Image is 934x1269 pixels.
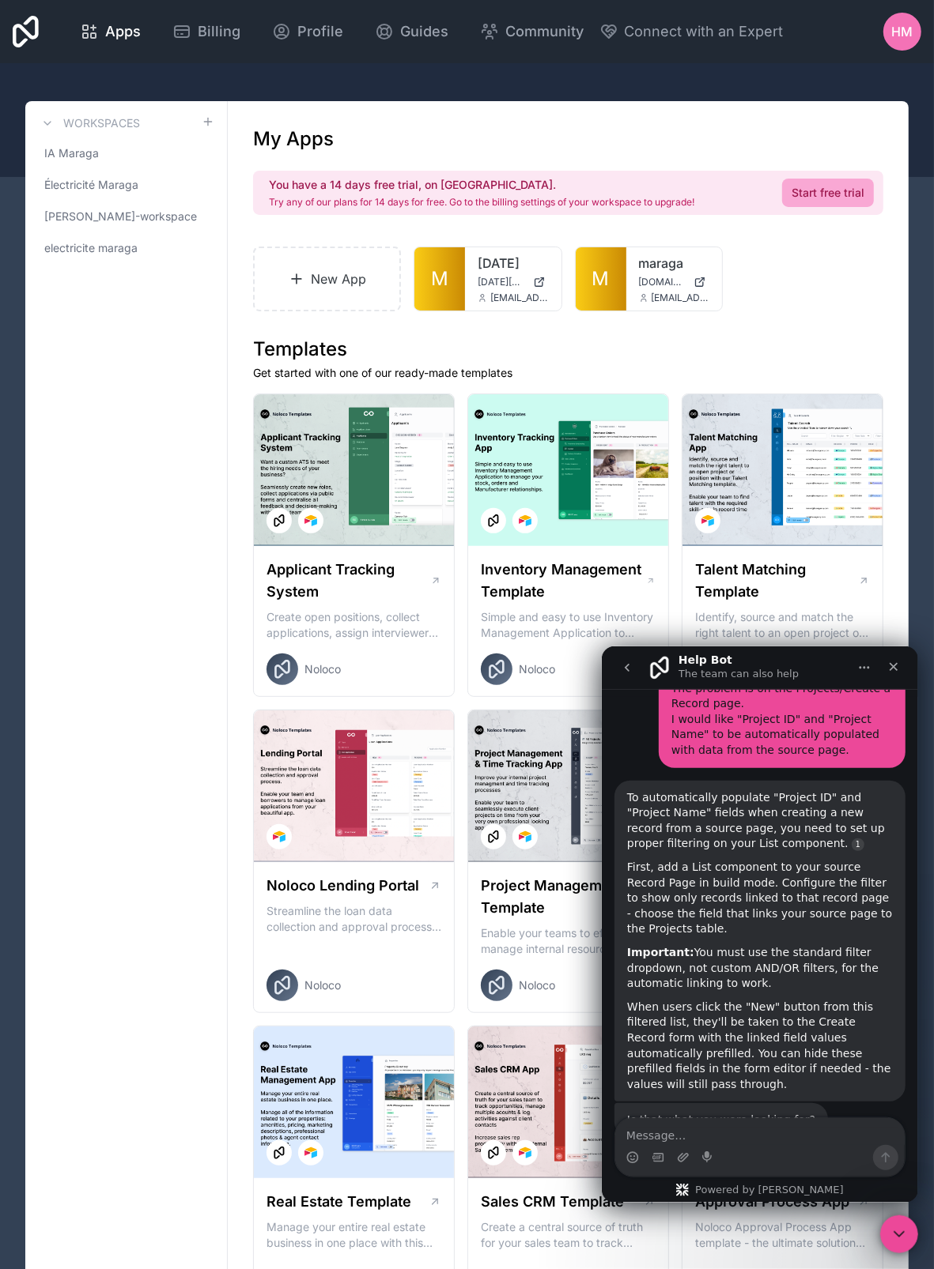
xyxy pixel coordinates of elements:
[592,266,610,292] span: M
[25,466,214,482] div: Is that what you were looking for?
[253,365,883,381] p: Get started with one of our ready-made templates
[25,299,291,345] div: You must use the standard filter dropdown, not custom AND/OR filters, for the automatic linking t...
[304,977,341,993] span: Noloco
[625,21,784,43] span: Connect with an Expert
[70,35,291,112] div: The problem is on the Projects/Create a Record page. I would like "Project ID" and "Project Name"...
[67,14,153,49] a: Apps
[892,22,913,41] span: HM
[253,247,401,311] a: New App
[782,179,874,207] a: Start free trial
[13,457,304,526] div: Help Bot says…
[50,505,62,518] button: Gif picker
[519,830,531,843] img: Airtable Logo
[38,139,214,168] a: IA Maraga
[695,559,858,603] h1: Talent Matching Template
[38,171,214,199] a: Électricité Maraga
[259,14,356,49] a: Profile
[253,337,883,362] h1: Templates
[13,134,304,456] div: To automatically populate "Project ID" and "Project Name" fields when creating a new record from ...
[481,1191,624,1213] h1: Sales CRM Template
[304,661,341,677] span: Noloco
[467,14,596,49] a: Community
[269,177,694,193] h2: You have a 14 days free trial, on [GEOGRAPHIC_DATA].
[414,247,465,311] a: M
[253,126,334,152] h1: My Apps
[478,254,548,273] a: [DATE]
[599,21,784,43] button: Connect with an Expert
[267,875,419,897] h1: Noloco Lending Portal
[519,661,555,677] span: Noloco
[38,114,140,133] a: Workspaces
[38,202,214,231] a: [PERSON_NAME]-workspace
[652,292,709,304] span: [EMAIL_ADDRESS][DOMAIN_NAME]
[602,646,918,1203] iframe: Intercom live chat
[400,21,448,43] span: Guides
[431,266,448,292] span: M
[25,144,291,205] div: To automatically populate "Project ID" and "Project Name" fields when creating a new record from ...
[44,145,99,161] span: IA Maraga
[362,14,461,49] a: Guides
[198,21,240,43] span: Billing
[100,505,113,518] button: Start recording
[304,514,317,527] img: Airtable Logo
[695,1219,870,1251] p: Noloco Approval Process App template - the ultimate solution for managing your employee's time of...
[273,830,285,843] img: Airtable Logo
[105,21,141,43] span: Apps
[519,977,555,993] span: Noloco
[481,1219,656,1251] p: Create a central source of truth for your sales team to track opportunities, manage multiple acco...
[13,457,226,491] div: Is that what you were looking for?
[267,903,441,935] p: Streamline the loan data collection and approval process with our Lending Portal template.
[44,177,138,193] span: Électricité Maraga
[481,559,646,603] h1: Inventory Management Template
[481,609,656,641] p: Simple and easy to use Inventory Management Application to manage your stock, orders and Manufact...
[63,115,140,131] h3: Workspaces
[639,276,687,288] span: [DOMAIN_NAME]
[75,505,88,518] button: Upload attachment
[13,472,303,499] textarea: Message…
[478,276,548,288] a: [DATE][DOMAIN_NAME]
[13,134,304,458] div: Help Bot says…
[481,925,656,957] p: Enable your teams to effectively manage internal resources and execute client projects on time.
[44,240,138,256] span: electricite maraga
[519,1147,531,1159] img: Airtable Logo
[490,292,548,304] span: [EMAIL_ADDRESS][DOMAIN_NAME]
[701,514,714,527] img: Airtable Logo
[25,505,37,518] button: Emoji picker
[44,209,197,224] span: [PERSON_NAME]-workspace
[505,21,584,43] span: Community
[160,14,253,49] a: Billing
[267,1191,411,1213] h1: Real Estate Template
[250,192,263,205] a: Source reference 22646447:
[576,247,626,311] a: M
[481,875,646,919] h1: Project Management Template
[25,353,291,446] div: When users click the "New" button from this filtered list, they'll be taken to the Create Record ...
[639,254,709,273] a: maraga
[269,196,694,209] p: Try any of our plans for 14 days for free. Go to the billing settings of your workspace to upgrade!
[267,559,430,603] h1: Applicant Tracking System
[695,609,870,641] p: Identify, source and match the right talent to an open project or position with our Talent Matchi...
[639,276,709,288] a: [DOMAIN_NAME]
[880,1215,918,1253] iframe: Intercom live chat
[267,1219,441,1251] p: Manage your entire real estate business in one place with this comprehensive real estate transact...
[38,234,214,262] a: electricite maraga
[25,299,93,312] b: Important:
[304,1147,317,1159] img: Airtable Logo
[267,609,441,641] p: Create open positions, collect applications, assign interviewers, centralise candidate feedback a...
[25,213,291,291] div: First, add a List component to your source Record Page in build mode. Configure the filter to sho...
[297,21,343,43] span: Profile
[271,499,297,524] button: Send a message…
[519,514,531,527] img: Airtable Logo
[478,276,526,288] span: [DATE][DOMAIN_NAME]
